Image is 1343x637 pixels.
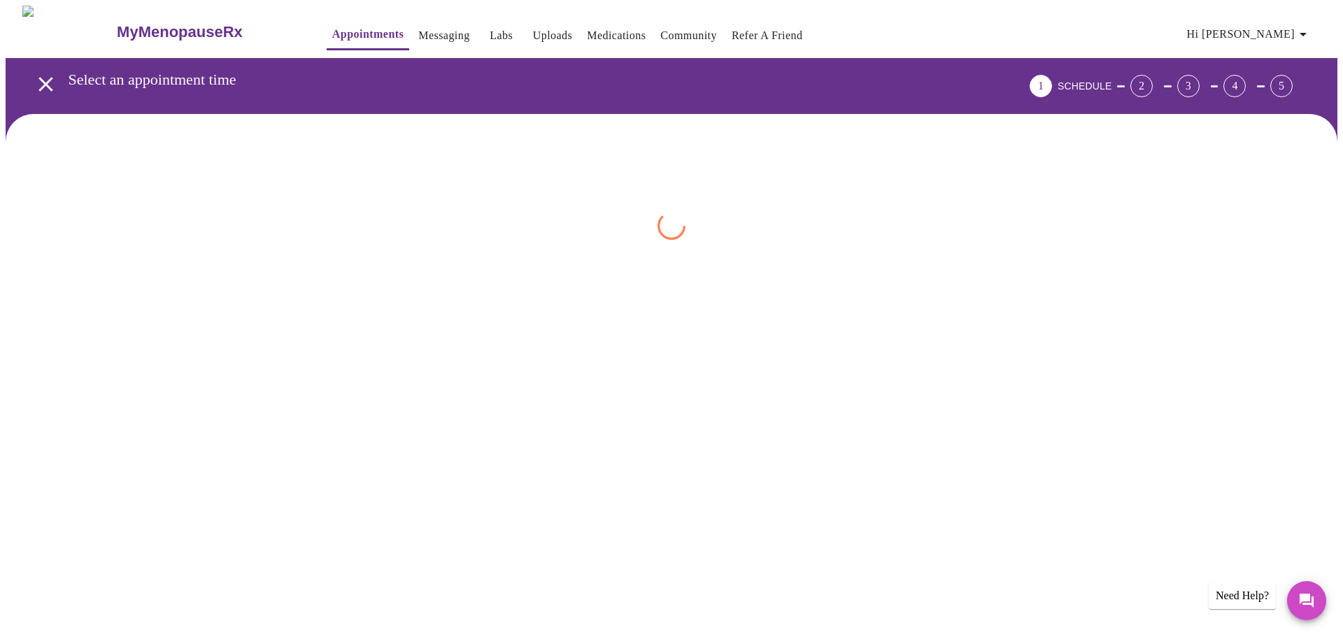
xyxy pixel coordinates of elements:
button: Messaging [413,22,475,50]
div: Need Help? [1209,582,1276,609]
div: 4 [1223,75,1246,97]
span: SCHEDULE [1058,80,1111,92]
a: Uploads [533,26,573,45]
a: Medications [587,26,646,45]
a: MyMenopauseRx [115,8,299,57]
div: 2 [1130,75,1153,97]
button: Appointments [327,20,409,50]
button: Messages [1287,581,1326,620]
button: Refer a Friend [726,22,809,50]
div: 5 [1270,75,1293,97]
button: Medications [581,22,651,50]
button: open drawer [25,64,66,105]
h3: MyMenopauseRx [117,23,243,41]
a: Labs [490,26,513,45]
a: Appointments [332,24,404,44]
span: Hi [PERSON_NAME] [1187,24,1312,44]
button: Labs [479,22,524,50]
a: Messaging [418,26,469,45]
a: Community [660,26,717,45]
div: 3 [1177,75,1200,97]
h3: Select an appointment time [69,71,952,89]
button: Community [655,22,723,50]
button: Uploads [527,22,578,50]
img: MyMenopauseRx Logo [22,6,115,58]
a: Refer a Friend [732,26,803,45]
button: Hi [PERSON_NAME] [1181,20,1317,48]
div: 1 [1030,75,1052,97]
